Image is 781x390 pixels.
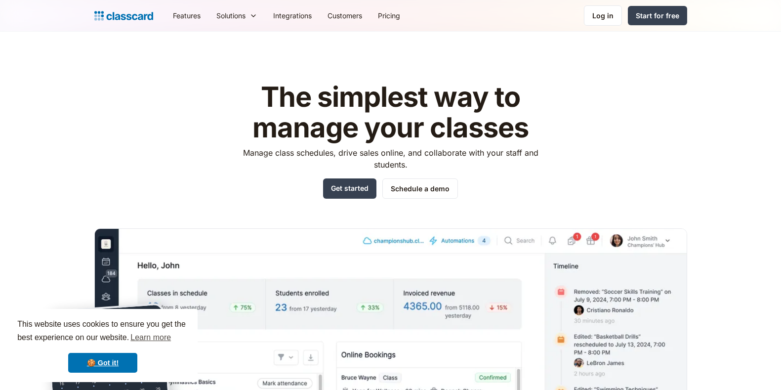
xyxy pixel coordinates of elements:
[8,309,198,382] div: cookieconsent
[234,82,547,143] h1: The simplest way to manage your classes
[320,4,370,27] a: Customers
[382,178,458,199] a: Schedule a demo
[94,9,153,23] a: home
[323,178,376,199] a: Get started
[265,4,320,27] a: Integrations
[216,10,246,21] div: Solutions
[165,4,208,27] a: Features
[17,318,188,345] span: This website uses cookies to ensure you get the best experience on our website.
[68,353,137,373] a: dismiss cookie message
[129,330,172,345] a: learn more about cookies
[208,4,265,27] div: Solutions
[370,4,408,27] a: Pricing
[628,6,687,25] a: Start for free
[592,10,614,21] div: Log in
[584,5,622,26] a: Log in
[234,147,547,171] p: Manage class schedules, drive sales online, and collaborate with your staff and students.
[636,10,679,21] div: Start for free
